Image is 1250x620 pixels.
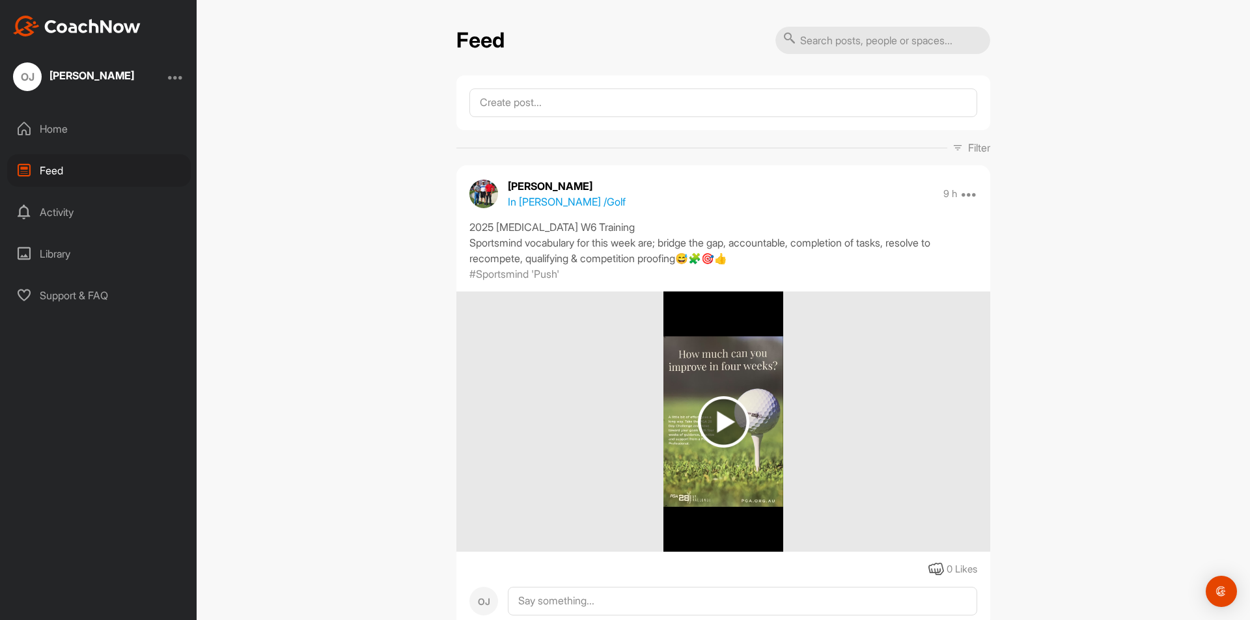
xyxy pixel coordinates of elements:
[469,266,559,282] p: #Sportsmind 'Push'
[49,70,134,81] div: [PERSON_NAME]
[7,154,191,187] div: Feed
[943,187,957,200] p: 9 h
[508,178,626,194] p: [PERSON_NAME]
[947,562,977,577] div: 0 Likes
[508,194,626,209] p: In [PERSON_NAME] / Golf
[456,28,505,53] h2: Feed
[7,196,191,228] div: Activity
[7,237,191,270] div: Library
[469,219,977,266] div: 2025 [MEDICAL_DATA] W6 Training Sportsmind vocabulary for this week are; bridge the gap, accounta...
[663,291,784,552] img: media
[469,180,498,208] img: avatar
[698,396,749,448] img: play
[7,113,191,145] div: Home
[775,27,990,54] input: Search posts, people or spaces...
[968,140,990,155] p: Filter
[1206,576,1237,607] div: Open Intercom Messenger
[13,62,42,91] div: OJ
[7,279,191,312] div: Support & FAQ
[13,16,141,36] img: CoachNow
[469,587,498,615] div: OJ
